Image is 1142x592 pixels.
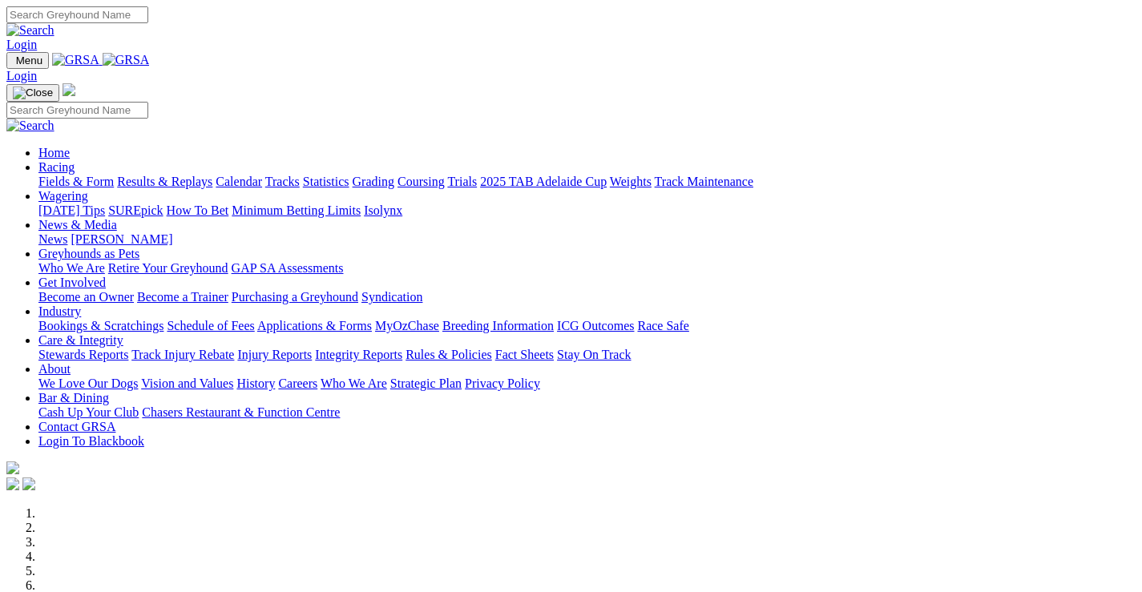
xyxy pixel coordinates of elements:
[38,405,139,419] a: Cash Up Your Club
[38,319,1136,333] div: Industry
[38,160,75,174] a: Racing
[38,146,70,159] a: Home
[38,232,1136,247] div: News & Media
[465,377,540,390] a: Privacy Policy
[38,247,139,260] a: Greyhounds as Pets
[557,319,634,332] a: ICG Outcomes
[38,377,1136,391] div: About
[6,23,54,38] img: Search
[141,377,233,390] a: Vision and Values
[167,203,229,217] a: How To Bet
[117,175,212,188] a: Results & Replays
[6,52,49,69] button: Toggle navigation
[38,391,109,405] a: Bar & Dining
[13,87,53,99] img: Close
[38,203,105,217] a: [DATE] Tips
[38,290,1136,304] div: Get Involved
[167,319,254,332] a: Schedule of Fees
[637,319,688,332] a: Race Safe
[38,175,1136,189] div: Racing
[6,38,37,51] a: Login
[232,290,358,304] a: Purchasing a Greyhound
[442,319,554,332] a: Breeding Information
[38,333,123,347] a: Care & Integrity
[38,261,105,275] a: Who We Are
[38,218,117,232] a: News & Media
[353,175,394,188] a: Grading
[6,461,19,474] img: logo-grsa-white.png
[38,189,88,203] a: Wagering
[375,319,439,332] a: MyOzChase
[38,175,114,188] a: Fields & Form
[63,83,75,96] img: logo-grsa-white.png
[38,420,115,433] a: Contact GRSA
[265,175,300,188] a: Tracks
[655,175,753,188] a: Track Maintenance
[278,377,317,390] a: Careers
[71,232,172,246] a: [PERSON_NAME]
[6,6,148,23] input: Search
[397,175,445,188] a: Coursing
[6,477,19,490] img: facebook.svg
[257,319,372,332] a: Applications & Forms
[38,290,134,304] a: Become an Owner
[38,348,1136,362] div: Care & Integrity
[38,362,71,376] a: About
[38,348,128,361] a: Stewards Reports
[22,477,35,490] img: twitter.svg
[236,377,275,390] a: History
[16,54,42,66] span: Menu
[216,175,262,188] a: Calendar
[6,102,148,119] input: Search
[480,175,607,188] a: 2025 TAB Adelaide Cup
[303,175,349,188] a: Statistics
[38,405,1136,420] div: Bar & Dining
[495,348,554,361] a: Fact Sheets
[364,203,402,217] a: Isolynx
[137,290,228,304] a: Become a Trainer
[447,175,477,188] a: Trials
[6,69,37,83] a: Login
[38,276,106,289] a: Get Involved
[38,304,81,318] a: Industry
[108,203,163,217] a: SUREpick
[38,261,1136,276] div: Greyhounds as Pets
[610,175,652,188] a: Weights
[38,232,67,246] a: News
[390,377,462,390] a: Strategic Plan
[131,348,234,361] a: Track Injury Rebate
[361,290,422,304] a: Syndication
[38,319,163,332] a: Bookings & Scratchings
[6,84,59,102] button: Toggle navigation
[6,119,54,133] img: Search
[232,261,344,275] a: GAP SA Assessments
[315,348,402,361] a: Integrity Reports
[406,348,492,361] a: Rules & Policies
[103,53,150,67] img: GRSA
[38,377,138,390] a: We Love Our Dogs
[232,203,361,217] a: Minimum Betting Limits
[142,405,340,419] a: Chasers Restaurant & Function Centre
[52,53,99,67] img: GRSA
[38,203,1136,218] div: Wagering
[38,434,144,448] a: Login To Blackbook
[557,348,631,361] a: Stay On Track
[321,377,387,390] a: Who We Are
[237,348,312,361] a: Injury Reports
[108,261,228,275] a: Retire Your Greyhound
